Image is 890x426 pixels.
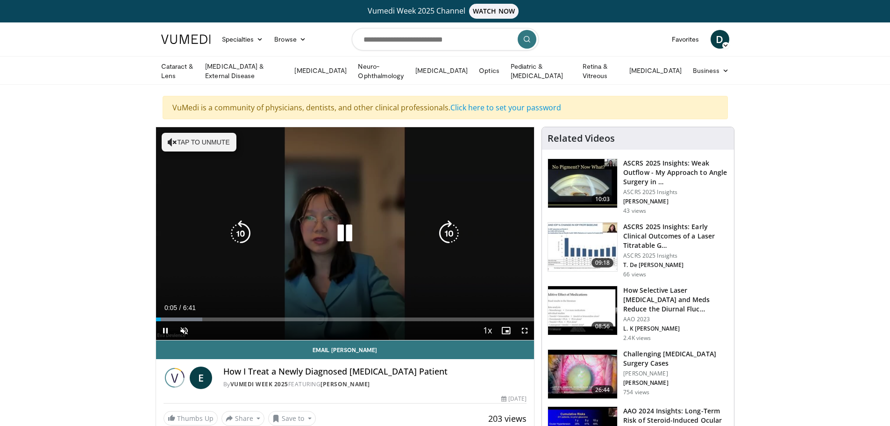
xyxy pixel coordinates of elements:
[623,252,728,260] p: ASCRS 2025 Insights
[488,413,527,424] span: 203 views
[269,30,312,49] a: Browse
[591,322,614,331] span: 08:56
[230,380,288,388] a: Vumedi Week 2025
[164,367,186,389] img: Vumedi Week 2025
[410,61,473,80] a: [MEDICAL_DATA]
[289,61,352,80] a: [MEDICAL_DATA]
[156,62,200,80] a: Cataract & Lens
[591,195,614,204] span: 10:03
[156,127,534,340] video-js: Video Player
[320,380,370,388] a: [PERSON_NAME]
[179,304,181,311] span: /
[623,389,649,396] p: 754 views
[623,286,728,314] h3: How Selective Laser [MEDICAL_DATA] and Meds Reduce the Diurnal Fluc…
[221,411,265,426] button: Share
[162,133,236,152] button: Tap to unmute
[352,28,539,51] input: Search topics, interventions
[711,30,729,49] a: D
[591,258,614,267] span: 09:18
[352,62,410,80] a: Neuro-Ophthalmology
[548,133,615,144] h4: Related Videos
[624,61,687,80] a: [MEDICAL_DATA]
[223,367,527,377] h4: How I Treat a Newly Diagnosed [MEDICAL_DATA] Patient
[623,271,646,278] p: 66 views
[623,261,728,269] p: T. De [PERSON_NAME]
[623,222,728,250] h3: ASCRS 2025 Insights: Early Clinical Outcomes of a Laser Titratable G…
[623,325,728,332] p: L. K [PERSON_NAME]
[577,62,624,80] a: Retina & Vitreous
[548,159,728,215] a: 10:03 ASCRS 2025 Insights: Weak Outflow - My Approach to Angle Surgery in … ASCRS 2025 Insights [...
[450,102,561,113] a: Click here to set your password
[515,321,534,340] button: Fullscreen
[623,334,651,342] p: 2.4K views
[156,321,175,340] button: Pause
[190,367,212,389] a: E
[163,96,728,119] div: VuMedi is a community of physicians, dentists, and other clinical professionals.
[199,62,289,80] a: [MEDICAL_DATA] & External Disease
[161,35,211,44] img: VuMedi Logo
[164,411,218,426] a: Thumbs Up
[156,318,534,321] div: Progress Bar
[623,198,728,205] p: [PERSON_NAME]
[548,350,617,398] img: 05a6f048-9eed-46a7-93e1-844e43fc910c.150x105_q85_crop-smart_upscale.jpg
[216,30,269,49] a: Specialties
[623,379,728,387] p: [PERSON_NAME]
[163,4,728,19] a: Vumedi Week 2025 ChannelWATCH NOW
[623,370,728,377] p: [PERSON_NAME]
[183,304,196,311] span: 6:41
[623,316,728,323] p: AAO 2023
[164,304,177,311] span: 0:05
[469,4,519,19] span: WATCH NOW
[623,349,728,368] h3: Challenging [MEDICAL_DATA] Surgery Cases
[473,61,505,80] a: Optics
[548,349,728,399] a: 26:44 Challenging [MEDICAL_DATA] Surgery Cases [PERSON_NAME] [PERSON_NAME] 754 views
[666,30,705,49] a: Favorites
[548,159,617,208] img: c4ee65f2-163e-44d3-aede-e8fb280be1de.150x105_q85_crop-smart_upscale.jpg
[623,159,728,187] h3: ASCRS 2025 Insights: Weak Outflow - My Approach to Angle Surgery in …
[478,321,497,340] button: Playback Rate
[687,61,735,80] a: Business
[175,321,193,340] button: Unmute
[548,286,728,342] a: 08:56 How Selective Laser [MEDICAL_DATA] and Meds Reduce the Diurnal Fluc… AAO 2023 L. K [PERSON_...
[268,411,316,426] button: Save to
[156,340,534,359] a: Email [PERSON_NAME]
[505,62,577,80] a: Pediatric & [MEDICAL_DATA]
[623,207,646,215] p: 43 views
[223,380,527,389] div: By FEATURING
[591,385,614,395] span: 26:44
[623,188,728,196] p: ASCRS 2025 Insights
[497,321,515,340] button: Enable picture-in-picture mode
[548,222,728,278] a: 09:18 ASCRS 2025 Insights: Early Clinical Outcomes of a Laser Titratable G… ASCRS 2025 Insights T...
[501,395,527,403] div: [DATE]
[548,223,617,271] img: b8bf30ca-3013-450f-92b0-de11c61660f8.150x105_q85_crop-smart_upscale.jpg
[548,286,617,335] img: 420b1191-3861-4d27-8af4-0e92e58098e4.150x105_q85_crop-smart_upscale.jpg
